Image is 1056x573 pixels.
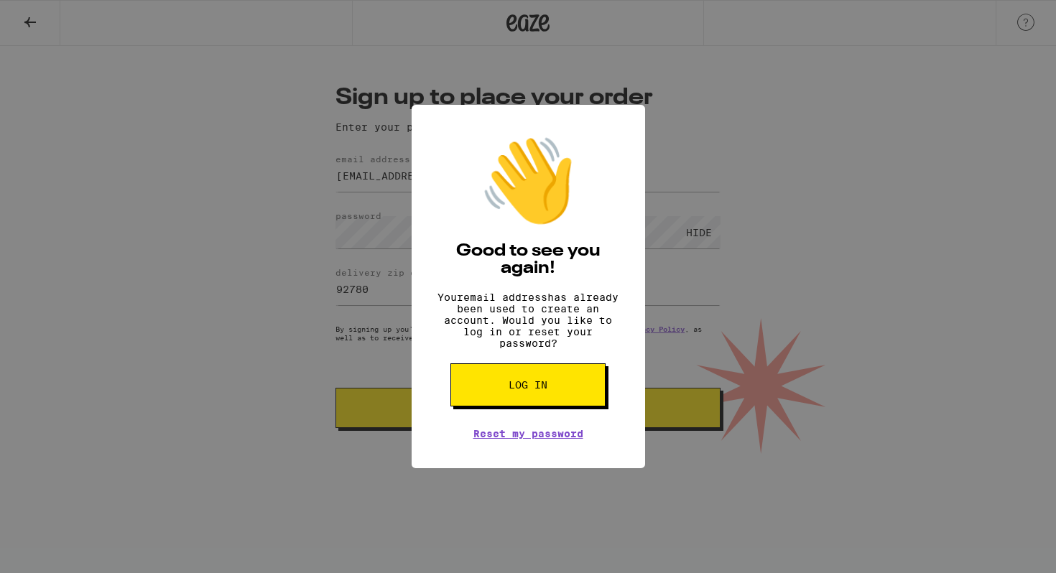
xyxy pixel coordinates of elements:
[9,10,103,22] span: Hi. Need any help?
[450,363,606,406] button: Log in
[433,292,624,349] p: Your email address has already been used to create an account. Would you like to log in or reset ...
[433,243,624,277] h2: Good to see you again!
[478,134,578,228] div: 👋
[473,428,583,439] a: Reset my password
[509,380,547,390] span: Log in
